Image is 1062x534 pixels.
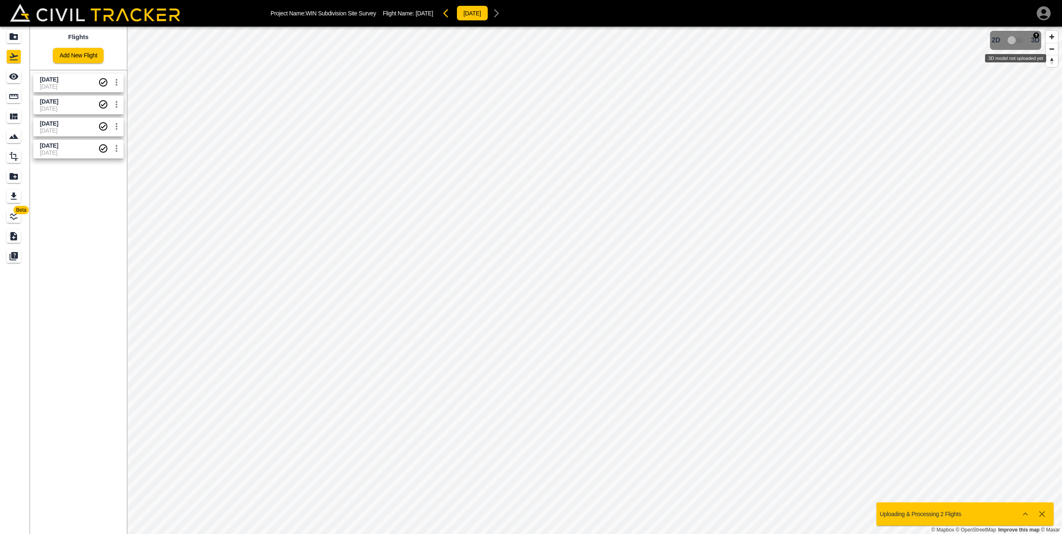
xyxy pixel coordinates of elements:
[998,527,1040,533] a: Map feedback
[956,527,996,533] a: OpenStreetMap
[457,5,488,21] button: [DATE]
[1046,43,1058,55] button: Zoom out
[992,37,1000,44] span: 2D
[880,511,961,517] p: Uploading & Processing 2 Flights
[985,54,1046,62] div: 3D model not uploaded yet
[1046,31,1058,43] button: Zoom in
[1031,37,1040,44] span: 3D
[383,10,433,17] p: Flight Name:
[1004,32,1028,48] span: 3D model not uploaded yet
[127,27,1062,534] canvas: Map
[1041,527,1060,533] a: Maxar
[1046,55,1058,67] button: Reset bearing to north
[931,527,954,533] a: Mapbox
[10,4,180,21] img: Civil Tracker
[1017,506,1034,522] button: Show more
[270,10,376,17] p: Project Name: WIN Subdivision Site Survey
[416,10,433,17] span: [DATE]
